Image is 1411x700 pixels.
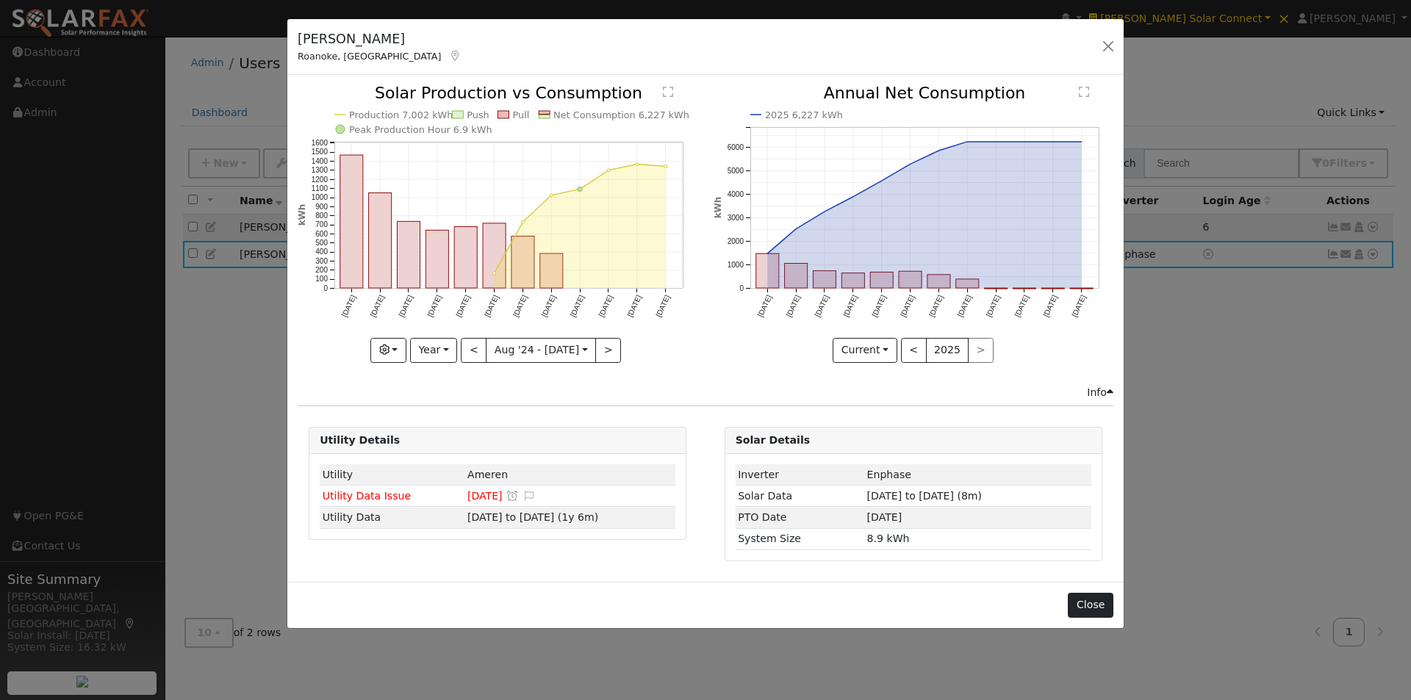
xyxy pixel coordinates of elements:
span: ID: 5510998, authorized: 03/20/25 [867,469,911,480]
td: Utility Data [320,507,464,528]
text: 200 [315,267,328,275]
text: 4000 [727,190,744,198]
text: 400 [315,248,328,256]
span: [DATE] [467,490,503,502]
circle: onclick="" [878,178,884,184]
td: System Size [736,528,864,549]
circle: onclick="" [522,221,525,224]
a: Map [448,50,462,62]
rect: onclick="" [511,237,534,289]
rect: onclick="" [813,271,836,288]
a: Snooze this issue [506,490,520,502]
text: 1100 [312,184,328,192]
circle: onclick="" [993,139,999,145]
text: 100 [315,275,328,284]
circle: onclick="" [664,165,667,168]
td: Inverter [736,464,864,486]
text:  [663,86,673,98]
text: 500 [315,239,328,247]
text: 800 [315,212,328,220]
circle: onclick="" [793,226,799,232]
text: 2025 6,227 kWh [765,109,843,120]
text: 0 [324,284,328,292]
strong: Utility Details [320,434,400,446]
text: 1600 [312,140,328,148]
circle: onclick="" [764,251,770,257]
rect: onclick="" [540,254,563,289]
text: 1200 [312,176,328,184]
rect: onclick="" [454,227,477,289]
span: [DATE] to [DATE] (1y 6m) [467,511,598,523]
circle: onclick="" [1022,139,1027,145]
text: [DATE] [369,294,386,318]
text: [DATE] [813,294,830,318]
td: PTO Date [736,507,864,528]
text: Push [467,109,490,120]
text: Net Consumption 6,227 kWh [553,109,689,120]
text: [DATE] [1041,294,1058,318]
text: Peak Production Hour 6.9 kWh [349,124,492,135]
button: < [461,338,487,363]
rect: onclick="" [755,254,778,289]
circle: onclick="" [964,139,970,145]
text: [DATE] [985,294,1002,318]
text: [DATE] [398,294,414,318]
text: [DATE] [626,294,643,318]
span: Roanoke, [GEOGRAPHIC_DATA] [298,51,441,62]
circle: onclick="" [907,162,913,167]
rect: onclick="" [956,279,979,288]
span: [DATE] [867,511,902,523]
text: 900 [315,203,328,211]
button: < [901,338,927,363]
text: 6000 [727,143,744,151]
button: Aug '24 - [DATE] [486,338,596,363]
rect: onclick="" [398,222,420,289]
circle: onclick="" [493,272,496,275]
text: [DATE] [340,294,357,318]
text: 1300 [312,167,328,175]
rect: onclick="" [870,273,893,289]
text: Pull [513,109,530,120]
text: 300 [315,257,328,265]
text: [DATE] [597,294,614,318]
rect: onclick="" [899,272,922,289]
text: [DATE] [841,294,858,318]
rect: onclick="" [483,223,506,288]
circle: onclick="" [850,194,856,200]
text: 1500 [312,148,328,156]
circle: onclick="" [936,148,941,154]
text: [DATE] [426,294,443,318]
text: kWh [713,197,723,219]
h5: [PERSON_NAME] [298,29,462,48]
text: 0 [739,284,744,292]
text: [DATE] [870,294,887,318]
circle: onclick="" [822,209,827,215]
strong: Solar Details [736,434,810,446]
rect: onclick="" [369,193,392,289]
text:  [1079,86,1089,98]
text: [DATE] [927,294,944,318]
td: Solar Data [736,486,864,507]
text: [DATE] [956,294,973,318]
circle: onclick="" [1079,139,1085,145]
text: 2000 [727,237,744,245]
text: 1000 [727,261,744,269]
span: 8.9 kWh [867,533,910,544]
rect: onclick="" [340,155,363,288]
rect: onclick="" [784,264,807,289]
button: > [595,338,621,363]
span: [DATE] to [DATE] (8m) [867,490,982,502]
text: Annual Net Consumption [823,84,1025,102]
text: 1000 [312,194,328,202]
circle: onclick="" [578,187,582,192]
circle: onclick="" [550,194,553,197]
button: Close [1068,593,1113,618]
text: kWh [297,204,307,226]
button: 2025 [926,338,969,363]
text: [DATE] [899,294,916,318]
rect: onclick="" [426,231,449,289]
button: Current [833,338,897,363]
